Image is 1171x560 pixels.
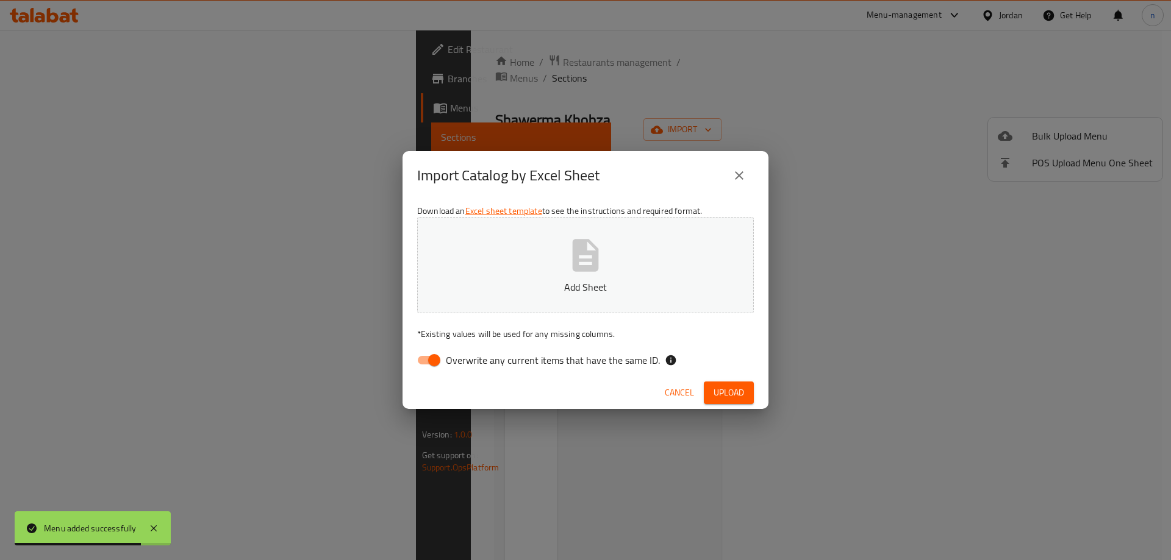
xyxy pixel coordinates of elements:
[665,354,677,366] svg: If the overwrite option isn't selected, then the items that match an existing ID will be ignored ...
[446,353,660,367] span: Overwrite any current items that have the same ID.
[714,385,744,400] span: Upload
[417,166,600,185] h2: Import Catalog by Excel Sheet
[436,280,735,294] p: Add Sheet
[465,203,542,219] a: Excel sheet template
[725,161,754,190] button: close
[665,385,694,400] span: Cancel
[403,200,768,377] div: Download an to see the instructions and required format.
[704,381,754,404] button: Upload
[417,328,754,340] p: Existing values will be used for any missing columns.
[417,217,754,313] button: Add Sheet
[660,381,699,404] button: Cancel
[44,522,137,535] div: Menu added successfully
